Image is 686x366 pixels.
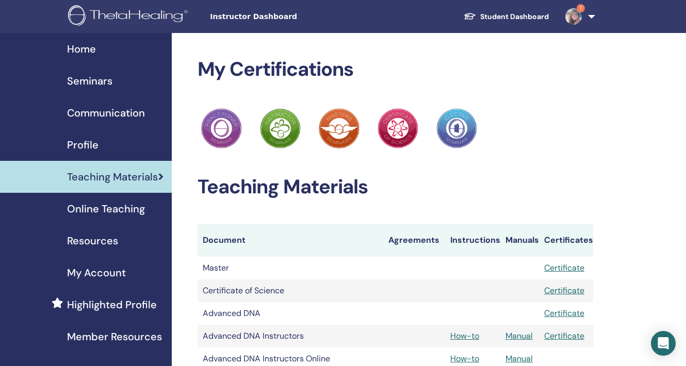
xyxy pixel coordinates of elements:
a: Certificate [544,285,584,296]
a: How-to [450,353,479,364]
span: Home [67,41,96,57]
span: Highlighted Profile [67,297,157,312]
img: default.jpg [565,8,582,25]
img: Practitioner [378,108,418,148]
td: Advanced DNA [198,302,383,325]
a: Certificate [544,330,584,341]
img: logo.png [68,5,191,28]
div: Open Intercom Messenger [651,331,676,356]
a: Certificate [544,308,584,319]
a: Certificate [544,262,584,273]
span: Communication [67,105,145,121]
a: Manual [505,353,533,364]
span: Teaching Materials [67,169,158,185]
span: 7 [577,4,585,12]
img: Practitioner [201,108,241,148]
td: Certificate of Science [198,279,383,302]
span: Member Resources [67,329,162,344]
span: Seminars [67,73,112,89]
th: Agreements [383,224,446,257]
span: Instructor Dashboard [210,11,365,22]
span: Resources [67,233,118,248]
span: Profile [67,137,99,153]
th: Document [198,224,383,257]
a: How-to [450,330,479,341]
img: Practitioner [319,108,359,148]
td: Advanced DNA Instructors [198,325,383,347]
h2: My Certifications [198,58,594,81]
td: Master [198,257,383,279]
img: Practitioner [436,108,477,148]
th: Manuals [500,224,539,257]
img: graduation-cap-white.svg [464,12,476,21]
th: Instructions [445,224,500,257]
h2: Teaching Materials [198,175,594,199]
th: Certificates [539,224,593,257]
img: Practitioner [260,108,300,148]
span: Online Teaching [67,201,145,217]
a: Student Dashboard [455,7,557,26]
a: Manual [505,330,533,341]
span: My Account [67,265,126,280]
